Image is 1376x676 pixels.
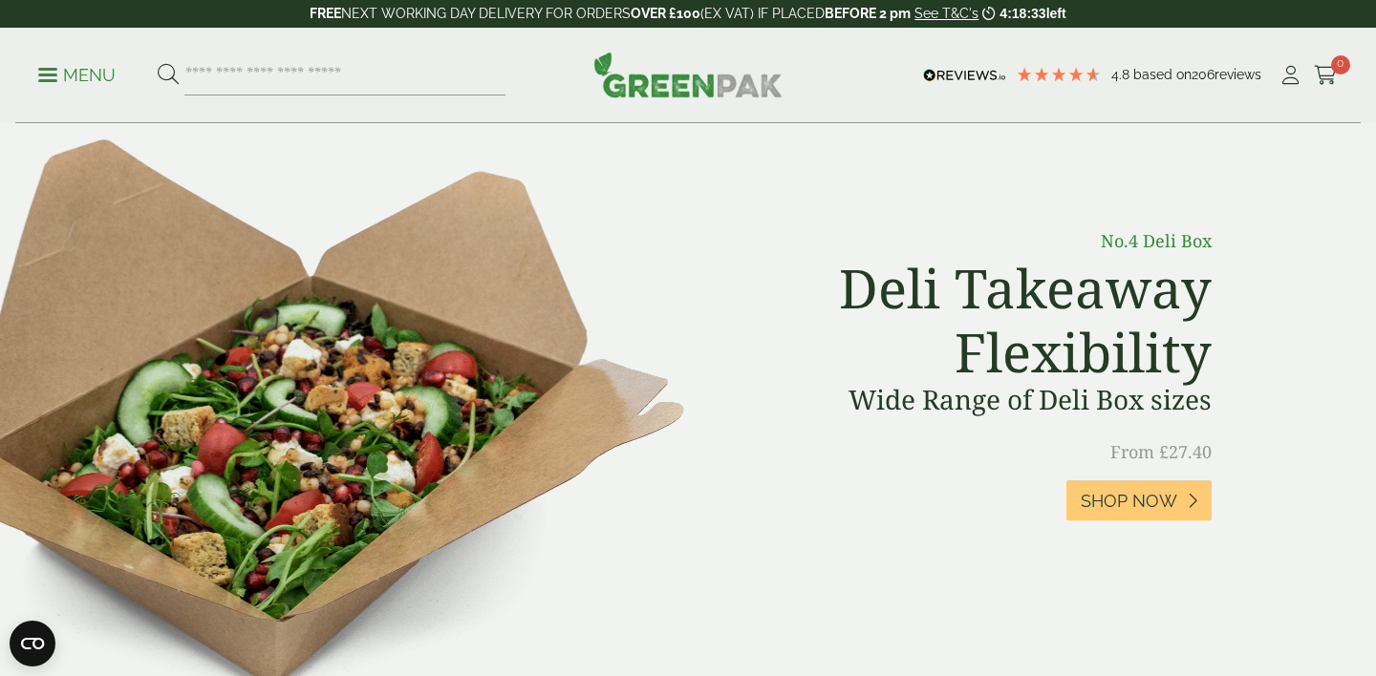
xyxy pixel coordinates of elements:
[1016,66,1102,83] div: 4.79 Stars
[923,69,1006,82] img: REVIEWS.io
[1279,66,1302,85] i: My Account
[1046,6,1066,21] span: left
[38,64,116,83] a: Menu
[1133,67,1192,82] span: Based on
[795,384,1212,416] h3: Wide Range of Deli Box sizes
[795,228,1212,254] p: No.4 Deli Box
[1314,61,1338,90] a: 0
[1331,55,1350,74] span: 0
[1000,6,1045,21] span: 4:18:33
[1111,67,1133,82] span: 4.8
[795,256,1212,384] h2: Deli Takeaway Flexibility
[310,6,341,21] strong: FREE
[1081,491,1177,512] span: Shop Now
[1314,66,1338,85] i: Cart
[10,621,55,666] button: Open CMP widget
[1215,67,1261,82] span: reviews
[38,64,116,87] p: Menu
[914,6,978,21] a: See T&C's
[1110,440,1212,463] span: From £27.40
[825,6,911,21] strong: BEFORE 2 pm
[1066,480,1212,521] a: Shop Now
[1192,67,1215,82] span: 206
[593,52,783,97] img: GreenPak Supplies
[631,6,700,21] strong: OVER £100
